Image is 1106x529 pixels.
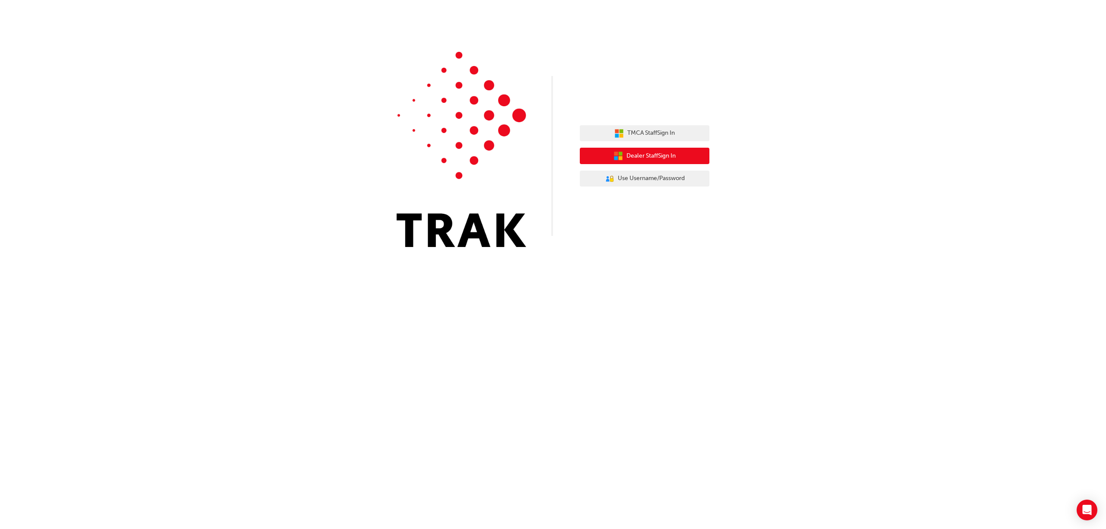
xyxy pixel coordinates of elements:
img: Trak [397,52,526,247]
span: Dealer Staff Sign In [626,151,676,161]
button: TMCA StaffSign In [580,125,709,142]
div: Open Intercom Messenger [1077,500,1097,520]
span: TMCA Staff Sign In [627,128,675,138]
span: Use Username/Password [618,174,685,184]
button: Use Username/Password [580,171,709,187]
button: Dealer StaffSign In [580,148,709,164]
